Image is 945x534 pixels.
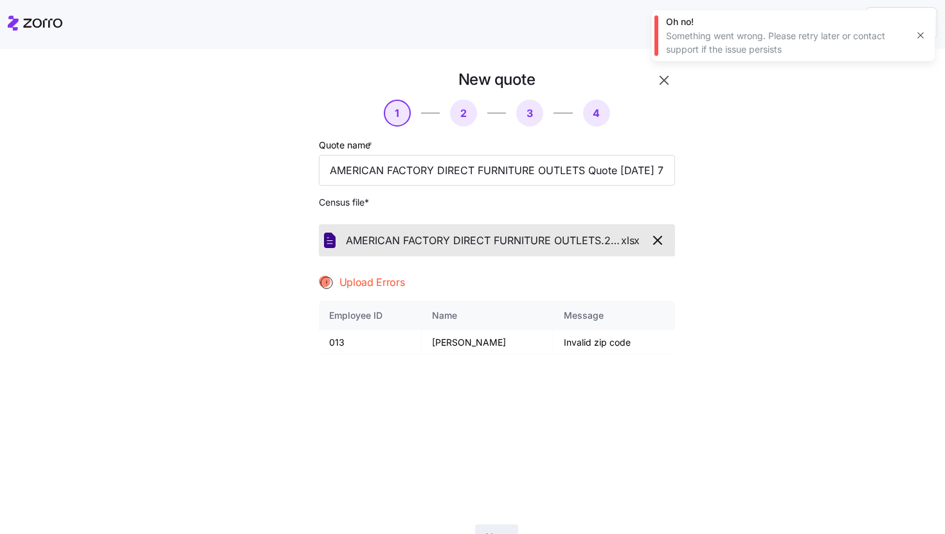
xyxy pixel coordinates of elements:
button: 4 [583,100,610,127]
span: Upload Errors [339,274,405,290]
div: Oh no! [666,15,906,28]
div: Message [564,308,664,323]
span: xlsx [621,233,640,249]
h1: New quote [458,69,535,89]
td: [PERSON_NAME] [422,330,553,355]
td: 013 [319,330,422,355]
div: Name [432,308,543,323]
div: Employee ID [329,308,411,323]
td: Invalid zip code [553,330,674,355]
button: 1 [384,100,411,127]
input: Quote name [319,155,675,186]
button: 2 [450,100,477,127]
div: Something went wrong. Please retry later or contact support if the issue persists [666,30,906,56]
label: Quote name [319,138,375,152]
button: 3 [516,100,543,127]
span: Census file * [319,196,675,209]
span: AMERICAN FACTORY DIRECT FURNITURE OUTLETS.2 - Murietta. [346,233,622,249]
